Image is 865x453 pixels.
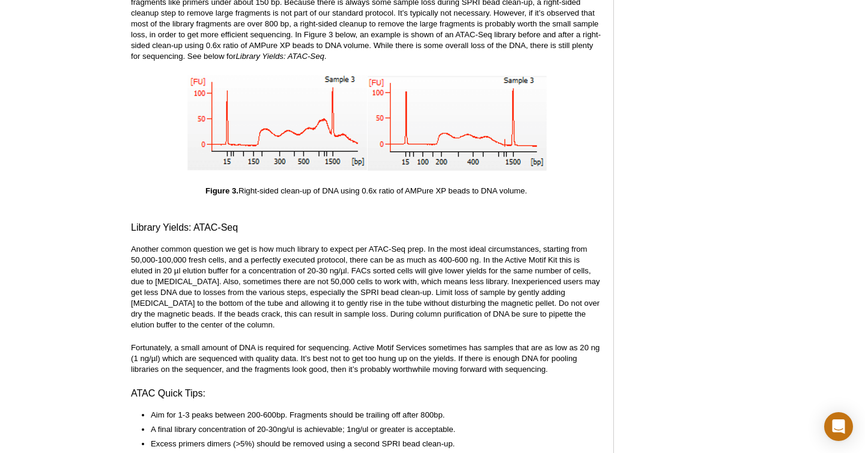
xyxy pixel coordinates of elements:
[131,342,601,375] p: Fortunately, a small amount of DNA is required for sequencing. Active Motif Services sometimes ha...
[151,439,590,449] li: Excess primers dimers (>5%) should be removed using a second SPRI bead clean-up.
[131,220,601,235] h3: Library Yields: ATAC-Seq
[131,386,601,401] h3: ATAC Quick Tips:
[235,52,324,61] em: Library Yields: ATAC-Seq
[151,424,590,435] li: A final library concentration of 20-30ng/ul is achievable; 1ng/ul or greater is acceptable.
[186,74,547,171] img: Right-sided clean-up of DNA
[205,186,238,195] strong: Figure 3.
[151,410,590,421] li: Aim for 1-3 peaks between 200-600bp. Fragments should be trailing off after 800bp.
[131,186,601,196] p: Right-sided clean-up of DNA using 0.6x ratio of AMPure XP beads to DNA volume.
[131,244,601,330] p: Another common question we get is how much library to expect per ATAC-Seq prep. In the most ideal...
[824,412,853,441] div: Open Intercom Messenger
